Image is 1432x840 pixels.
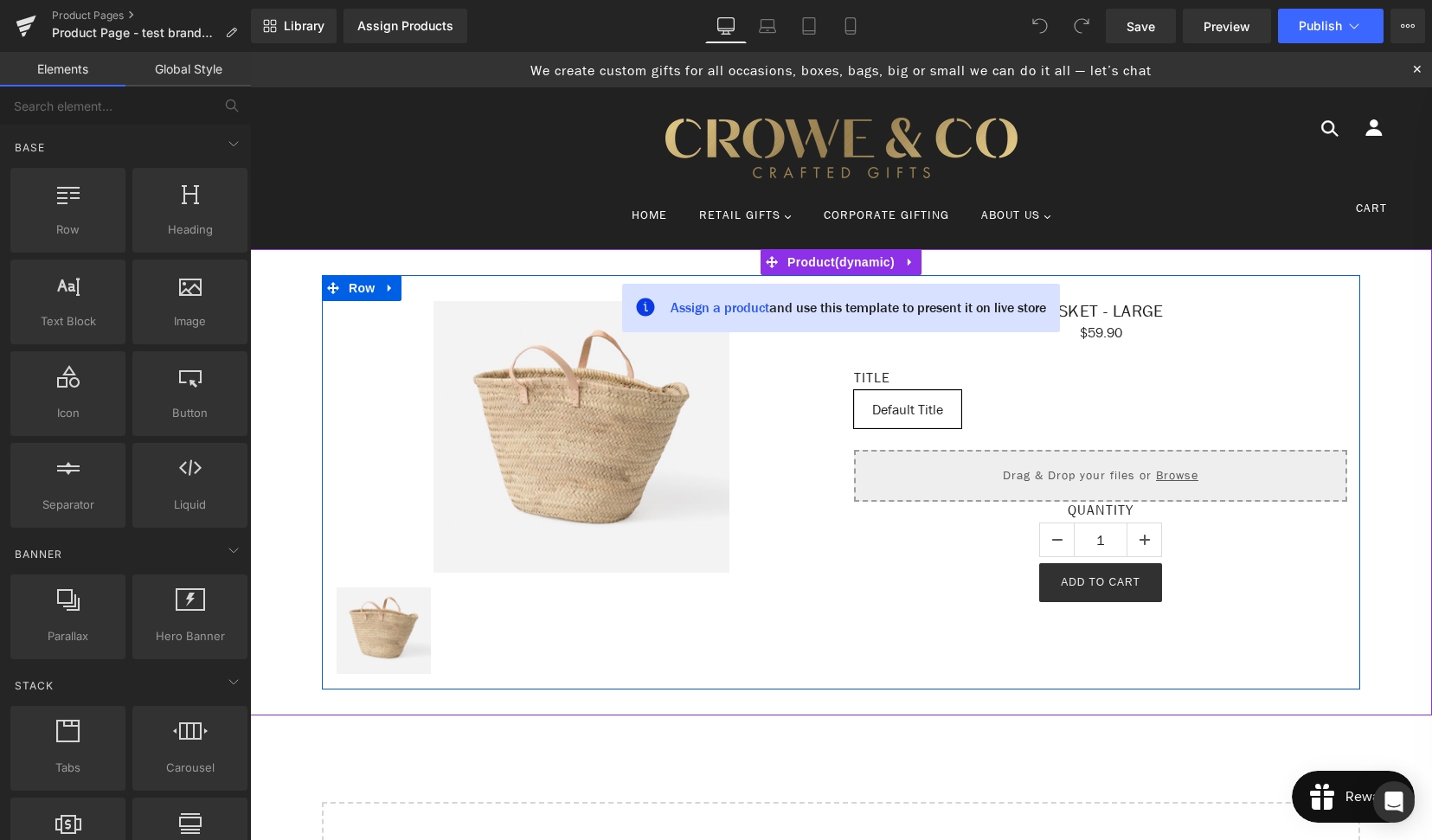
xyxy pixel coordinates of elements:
a: Global Style [125,52,251,87]
button: Redo [1064,9,1099,43]
span: Text Block [16,312,120,330]
nav: Primary [368,144,813,197]
span: Retail Gifts [449,155,530,171]
a: Cart [1106,144,1144,170]
a: Mobile [830,9,871,43]
span: Tabs [16,759,120,777]
span: Separator [16,496,120,514]
span: Button [138,404,242,422]
label: Quantity [604,450,1097,471]
span: Preview [1204,17,1250,35]
span: Base [13,139,47,156]
a: Preview [1183,9,1271,43]
span: Library [284,18,324,34]
img: Basket - large [183,249,479,521]
a: New Library [251,9,337,43]
span: Product [533,197,649,223]
span: Home [382,155,417,171]
label: Title [604,317,1097,338]
a: Expand / Collapse [129,223,151,249]
a: Product Pages [52,9,251,22]
span: Assign a product [421,247,519,265]
span: Icon [16,404,120,422]
span: About Us [731,155,790,171]
a: Basket - large [87,535,186,627]
span: Hero Banner [138,627,242,645]
span: $59.90 [830,271,872,292]
span: Parallax [16,627,120,645]
span: Heading [138,221,242,239]
iframe: Button to open loyalty program pop-up [1042,719,1165,771]
span: Carousel [138,759,242,777]
span: Corporate Gifting [574,155,699,171]
button: Add To Cart [789,511,912,550]
button: More [1390,9,1425,43]
span: Row [94,223,129,249]
a: We create custom gifts for all occasions, boxes, bags, big or small we can do it all — let’s chat [9,6,1173,29]
div: Open Intercom Messenger [1373,781,1415,823]
div: ✕ [1162,8,1173,29]
span: Save [1127,17,1155,35]
span: Liquid [138,496,242,514]
span: Image [138,312,242,330]
a: Desktop [705,9,747,43]
a: Basket - large [787,249,914,270]
span: Row [16,221,120,239]
div: Assign Products [357,19,453,33]
a: Retail Gifts [435,144,555,197]
a: Corporate Gifting [560,144,713,197]
span: Stack [13,677,55,694]
button: Publish [1278,9,1384,43]
span: Default Title [622,339,693,375]
span: and use this template to present it on live store [421,246,796,266]
span: Add To Cart [811,524,890,536]
img: Crowe & Co Gifts [415,66,767,126]
span: Banner [13,546,64,562]
a: Tablet [788,9,830,43]
a: About Us [717,144,814,197]
a: Laptop [747,9,788,43]
button: Undo [1023,9,1057,43]
a: Expand / Collapse [649,197,671,223]
span: Product Page - test branded merch [52,26,218,40]
a: Home [368,144,431,197]
img: Basket - large [87,535,181,622]
span: Publish [1299,19,1342,33]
